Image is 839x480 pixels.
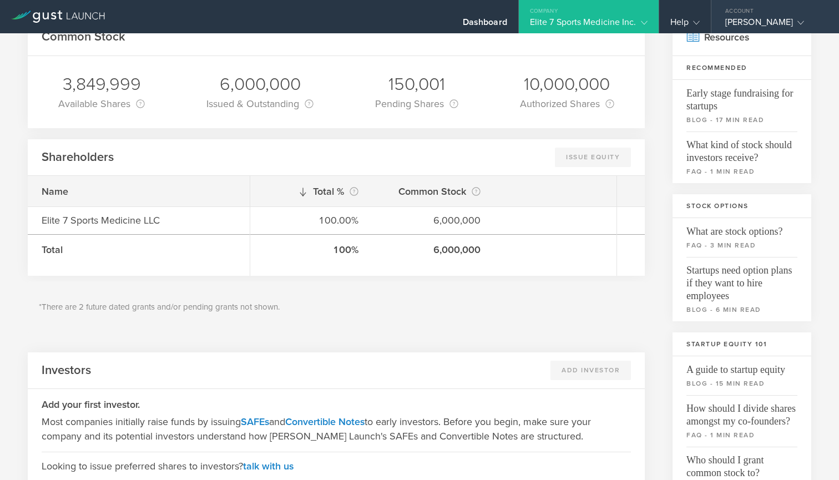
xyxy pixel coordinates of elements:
[206,73,314,96] div: 6,000,000
[243,460,294,472] a: talk with us
[686,166,797,176] small: faq - 1 min read
[42,29,125,45] h2: Common Stock
[206,96,314,112] div: Issued & Outstanding
[463,17,507,33] div: Dashboard
[58,96,145,112] div: Available Shares
[285,416,365,428] a: Convertible Notes
[42,242,236,257] div: Total
[264,242,358,257] div: 100%
[42,184,236,199] div: Name
[673,80,811,132] a: Early stage fundraising for startupsblog - 17 min read
[686,132,797,164] span: What kind of stock should investors receive?
[42,452,631,480] span: Looking to issue preferred shares to investors?
[520,96,614,112] div: Authorized Shares
[784,427,839,480] iframe: Chat Widget
[386,242,481,257] div: 6,000,000
[520,73,614,96] div: 10,000,000
[686,257,797,302] span: Startups need option plans if they want to hire employees
[42,149,114,165] h2: Shareholders
[673,132,811,183] a: What kind of stock should investors receive?faq - 1 min read
[686,430,797,440] small: faq - 1 min read
[673,194,811,218] h3: Stock Options
[686,378,797,388] small: blog - 15 min read
[670,17,700,33] div: Help
[42,415,631,443] p: Most companies initially raise funds by issuing and to early investors. Before you begin, make su...
[386,213,481,228] div: 6,000,000
[673,332,811,356] h3: Startup Equity 101
[58,73,145,96] div: 3,849,999
[725,17,820,33] div: [PERSON_NAME]
[264,184,358,199] div: Total %
[686,240,797,250] small: faq - 3 min read
[42,362,91,378] h2: Investors
[686,218,797,238] span: What are stock options?
[686,305,797,315] small: blog - 6 min read
[686,447,797,479] span: Who should I grant common stock to?
[241,416,269,428] a: SAFEs
[673,218,811,257] a: What are stock options?faq - 3 min read
[673,56,811,80] h3: Recommended
[673,395,811,447] a: How should I divide shares amongst my co-founders?faq - 1 min read
[673,19,811,56] h2: Resources
[686,395,797,428] span: How should I divide shares amongst my co-founders?
[686,356,797,376] span: A guide to startup equity
[686,80,797,113] span: Early stage fundraising for startups
[42,213,236,228] div: Elite 7 Sports Medicine LLC
[673,257,811,321] a: Startups need option plans if they want to hire employeesblog - 6 min read
[375,73,458,96] div: 150,001
[375,96,458,112] div: Pending Shares
[264,213,358,228] div: 100.00%
[673,356,811,395] a: A guide to startup equityblog - 15 min read
[39,301,634,314] p: *There are 2 future dated grants and/or pending grants not shown.
[530,17,648,33] div: Elite 7 Sports Medicine Inc.
[686,115,797,125] small: blog - 17 min read
[42,397,631,412] h3: Add your first investor.
[386,184,481,199] div: Common Stock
